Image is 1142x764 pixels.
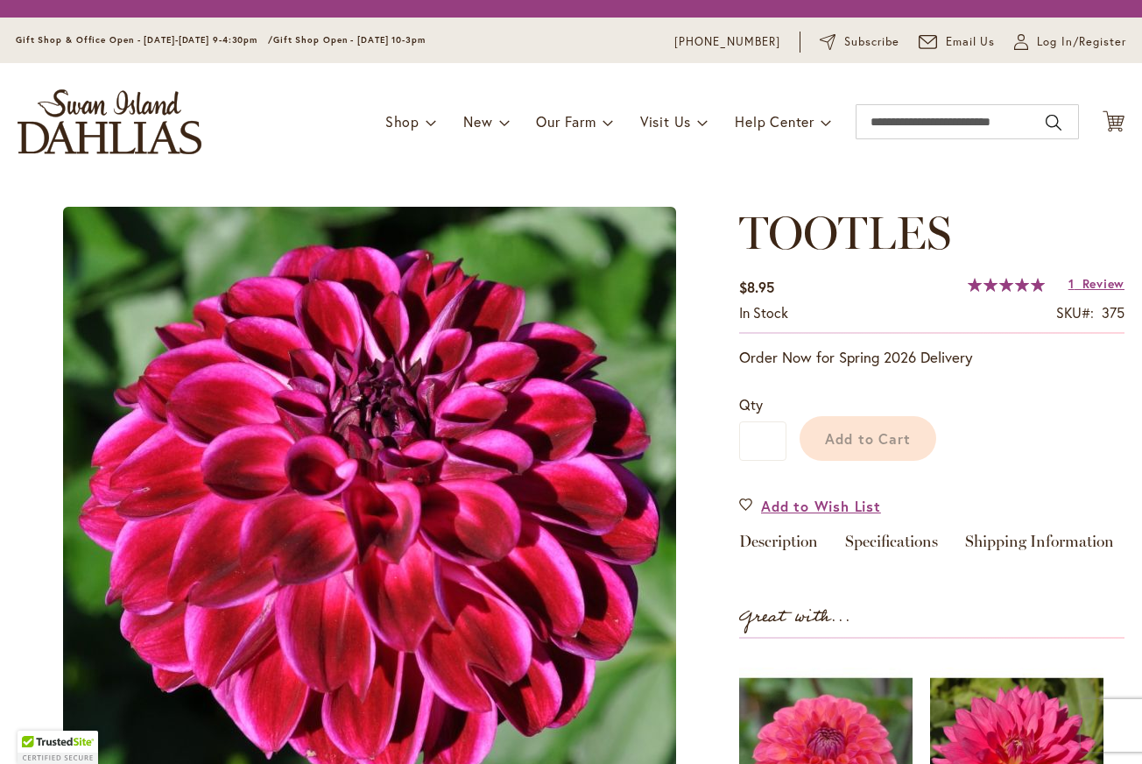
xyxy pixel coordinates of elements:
[739,496,881,516] a: Add to Wish List
[640,112,691,131] span: Visit Us
[739,603,851,632] strong: Great with...
[536,112,596,131] span: Our Farm
[463,112,492,131] span: New
[919,33,996,51] a: Email Us
[16,34,273,46] span: Gift Shop & Office Open - [DATE]-[DATE] 9-4:30pm /
[674,33,780,51] a: [PHONE_NUMBER]
[820,33,899,51] a: Subscribe
[1037,33,1126,51] span: Log In/Register
[761,496,881,516] span: Add to Wish List
[385,112,419,131] span: Shop
[739,303,788,323] div: Availability
[946,33,996,51] span: Email Us
[735,112,814,131] span: Help Center
[1068,275,1124,292] a: 1 Review
[739,205,951,260] span: TOOTLES
[739,534,818,559] a: Description
[739,278,774,296] span: $8.95
[273,34,426,46] span: Gift Shop Open - [DATE] 10-3pm
[1046,109,1061,137] button: Search
[739,303,788,322] span: In stock
[1056,303,1094,322] strong: SKU
[844,33,899,51] span: Subscribe
[1014,33,1126,51] a: Log In/Register
[18,731,98,764] div: TrustedSite Certified
[739,395,763,414] span: Qty
[18,89,201,154] a: store logo
[845,534,938,559] a: Specifications
[1082,275,1124,292] span: Review
[739,534,1124,559] div: Detailed Product Info
[968,278,1045,292] div: 100%
[1102,303,1124,323] div: 375
[965,534,1114,559] a: Shipping Information
[739,347,1124,368] p: Order Now for Spring 2026 Delivery
[1068,275,1075,292] span: 1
